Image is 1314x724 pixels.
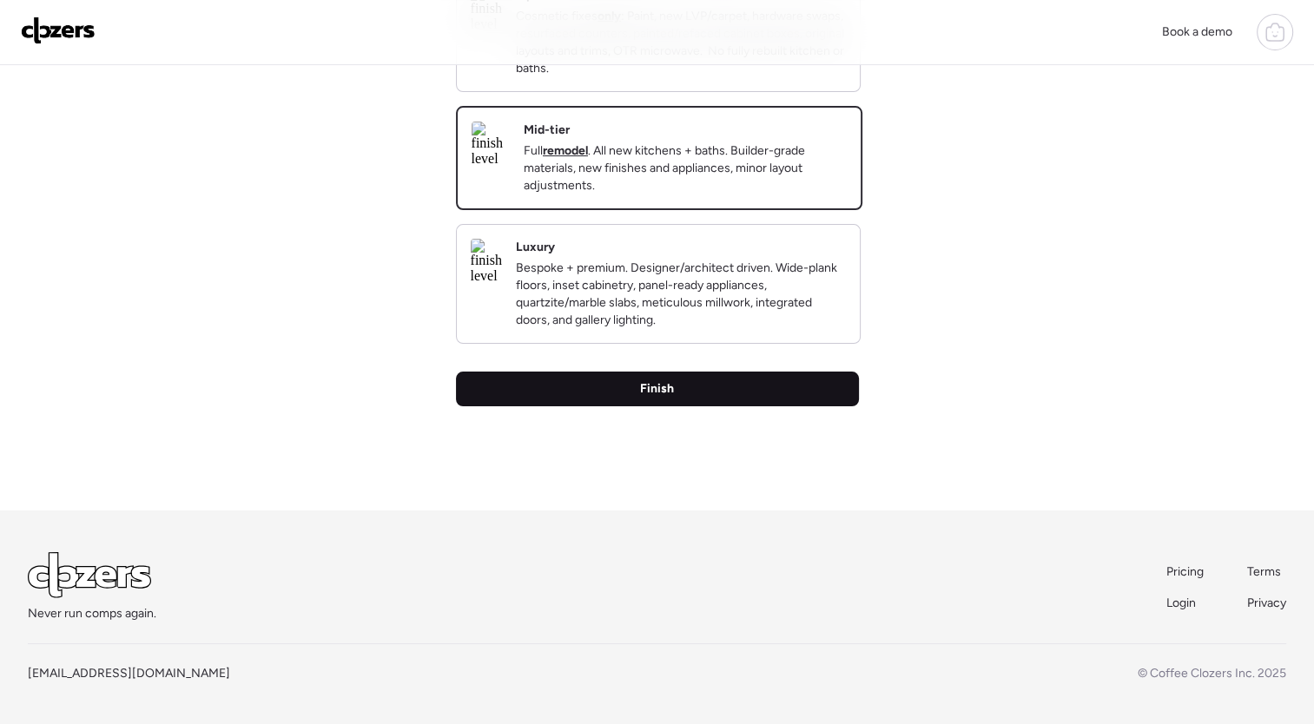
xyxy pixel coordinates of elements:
[472,122,510,167] img: finish level
[516,239,555,256] h2: Luxury
[524,122,570,139] h2: Mid-tier
[21,16,96,44] img: Logo
[28,605,156,622] span: Never run comps again.
[1247,596,1286,610] span: Privacy
[543,143,588,158] strong: remodel
[1247,563,1286,581] a: Terms
[28,666,230,681] a: [EMAIL_ADDRESS][DOMAIN_NAME]
[640,380,674,398] span: Finish
[1138,666,1286,681] span: © Coffee Clozers Inc. 2025
[1162,24,1232,39] span: Book a demo
[1166,564,1204,579] span: Pricing
[524,142,847,194] p: Full . All new kitchens + baths. Builder-grade materials, new finishes and appliances, minor layo...
[1247,564,1281,579] span: Terms
[1166,595,1205,612] a: Login
[1166,596,1196,610] span: Login
[1166,563,1205,581] a: Pricing
[1247,595,1286,612] a: Privacy
[471,239,502,284] img: finish level
[28,552,151,598] img: Logo Light
[516,260,846,329] p: Bespoke + premium. Designer/architect driven. Wide-plank floors, inset cabinetry, panel-ready app...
